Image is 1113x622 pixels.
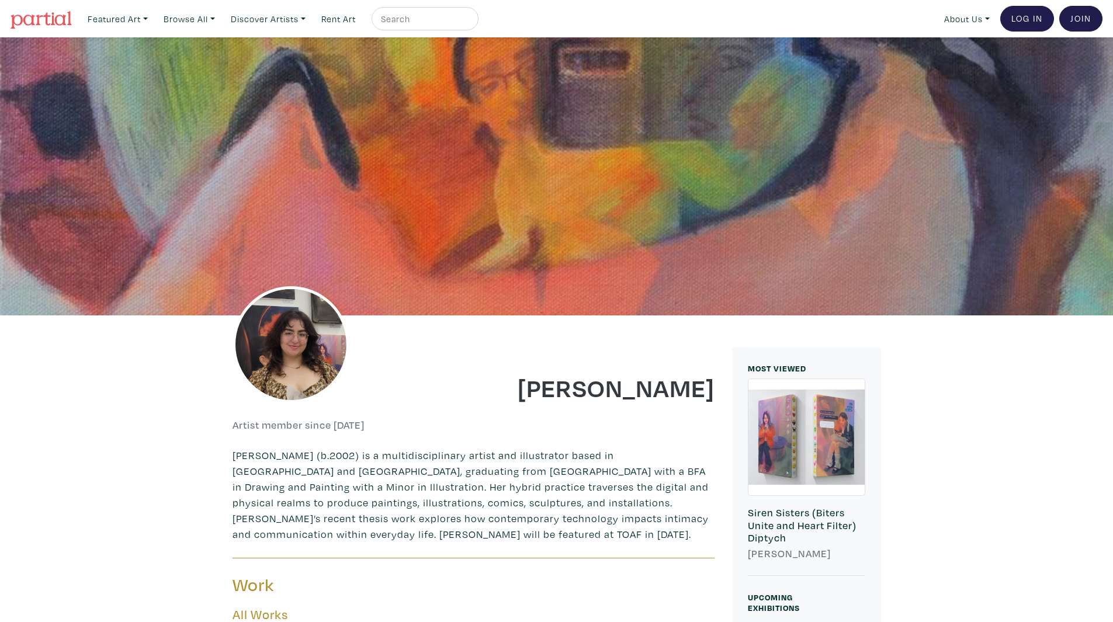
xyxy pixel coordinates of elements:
small: MOST VIEWED [748,363,806,374]
h6: [PERSON_NAME] [748,547,865,560]
a: Log In [1000,6,1054,32]
img: phpThumb.php [233,286,349,403]
h6: Siren Sisters (Biters Unite and Heart Filter) Diptych [748,506,865,544]
a: Siren Sisters (Biters Unite and Heart Filter) Diptych [PERSON_NAME] [748,378,865,576]
a: Featured Art [82,7,153,31]
a: Discover Artists [226,7,311,31]
a: Join [1059,6,1102,32]
input: Search [380,12,467,26]
h3: Work [233,574,465,596]
a: About Us [939,7,995,31]
h6: Artist member since [DATE] [233,419,365,432]
p: [PERSON_NAME] (b.2002) is a multidisciplinary artist and illustrator based in [GEOGRAPHIC_DATA] a... [233,447,715,542]
small: Upcoming Exhibitions [748,592,800,613]
a: Browse All [158,7,220,31]
a: Rent Art [316,7,361,31]
h1: [PERSON_NAME] [482,371,715,403]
